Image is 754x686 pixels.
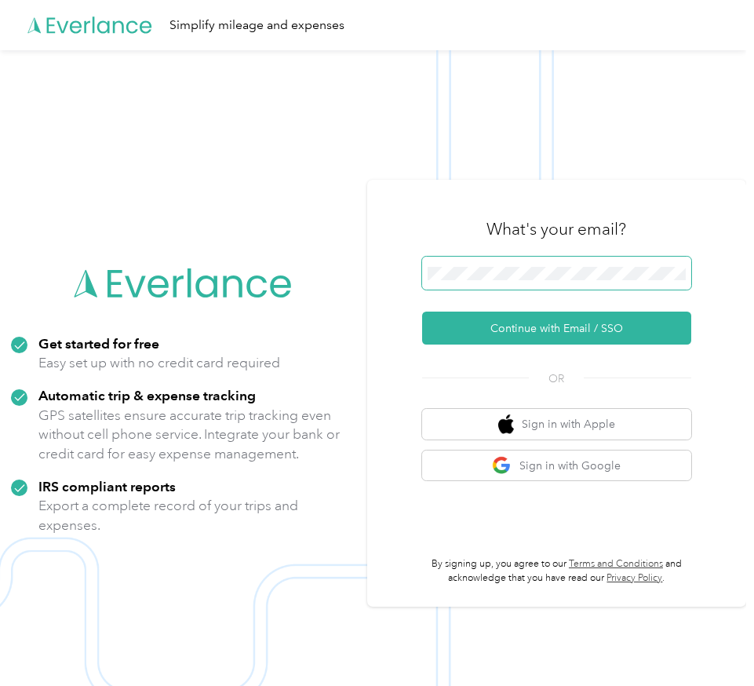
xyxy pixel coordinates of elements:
[492,456,512,476] img: google logo
[38,387,256,403] strong: Automatic trip & expense tracking
[529,370,584,387] span: OR
[569,558,663,570] a: Terms and Conditions
[38,406,356,464] p: GPS satellites ensure accurate trip tracking even without cell phone service. Integrate your bank...
[422,312,691,345] button: Continue with Email / SSO
[38,335,159,352] strong: Get started for free
[422,409,691,440] button: apple logoSign in with Apple
[38,478,176,494] strong: IRS compliant reports
[498,414,514,434] img: apple logo
[169,16,344,35] div: Simplify mileage and expenses
[486,218,626,240] h3: What's your email?
[422,557,691,585] p: By signing up, you agree to our and acknowledge that you have read our .
[38,353,280,373] p: Easy set up with no credit card required
[38,496,356,535] p: Export a complete record of your trips and expenses.
[606,572,662,584] a: Privacy Policy
[422,451,691,481] button: google logoSign in with Google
